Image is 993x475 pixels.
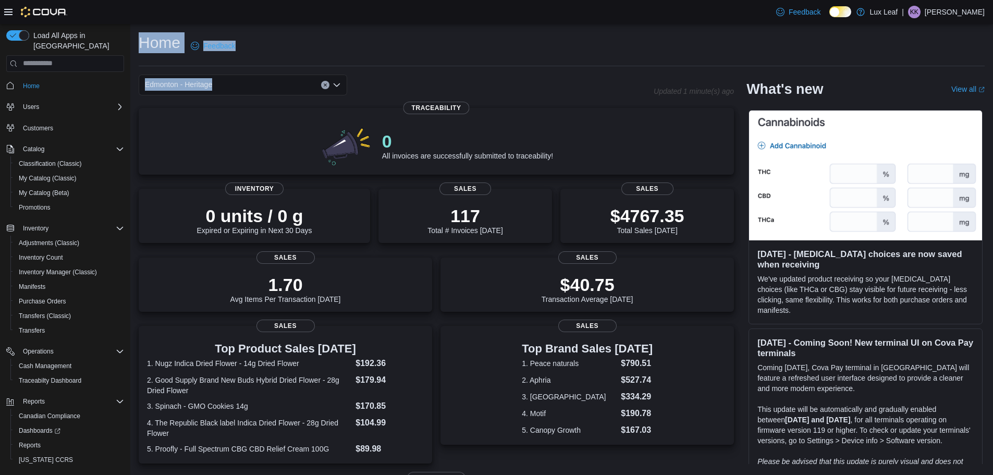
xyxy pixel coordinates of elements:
span: Edmonton - Heritage [145,78,212,91]
h3: [DATE] - [MEDICAL_DATA] choices are now saved when receiving [757,249,974,270]
a: Inventory Count [15,251,67,264]
a: Feedback [187,35,239,56]
a: Manifests [15,281,50,293]
p: Lux Leaf [870,6,898,18]
p: 1.70 [230,274,341,295]
span: Feedback [789,7,820,17]
span: Inventory [23,224,48,233]
a: Transfers (Classic) [15,310,75,322]
div: Avg Items Per Transaction [DATE] [230,274,341,303]
dd: $167.03 [621,424,653,436]
span: My Catalog (Classic) [19,174,77,182]
span: Inventory Manager (Classic) [15,266,124,278]
button: Reports [10,438,128,453]
span: Promotions [19,203,51,212]
a: Home [19,80,44,92]
span: Cash Management [19,362,71,370]
span: Customers [23,124,53,132]
a: Purchase Orders [15,295,70,308]
span: Inventory [225,182,284,195]
h3: Top Brand Sales [DATE] [522,343,653,355]
span: Canadian Compliance [15,410,124,422]
button: Cash Management [10,359,128,373]
span: Catalog [23,145,44,153]
span: Users [19,101,124,113]
span: Sales [256,251,315,264]
span: Reports [15,439,124,452]
a: Customers [19,122,57,135]
button: Manifests [10,279,128,294]
button: My Catalog (Classic) [10,171,128,186]
span: Sales [439,182,492,195]
a: My Catalog (Beta) [15,187,73,199]
span: Home [23,82,40,90]
button: Inventory [19,222,53,235]
button: Users [19,101,43,113]
span: Adjustments (Classic) [15,237,124,249]
p: 117 [427,205,502,226]
button: Reports [2,394,128,409]
dt: 2. Good Supply Brand New Buds Hybrid Dried Flower - 28g Dried Flower [147,375,351,396]
span: Traceabilty Dashboard [19,376,81,385]
span: Catalog [19,143,124,155]
a: Cash Management [15,360,76,372]
img: Cova [21,7,67,17]
span: Reports [19,395,124,408]
h1: Home [139,32,180,53]
dt: 5. Proofly - Full Spectrum CBG CBD Relief Cream 100G [147,444,351,454]
span: Cash Management [15,360,124,372]
div: Kacee Kennedy [908,6,921,18]
a: Canadian Compliance [15,410,84,422]
span: Dashboards [19,427,60,435]
dt: 3. [GEOGRAPHIC_DATA] [522,392,617,402]
a: Reports [15,439,45,452]
a: Classification (Classic) [15,157,86,170]
span: Transfers (Classic) [19,312,71,320]
button: Canadian Compliance [10,409,128,423]
span: Classification (Classic) [15,157,124,170]
input: Dark Mode [829,6,851,17]
dd: $527.74 [621,374,653,386]
a: [US_STATE] CCRS [15,454,77,466]
dt: 2. Aphria [522,375,617,385]
span: Classification (Classic) [19,160,82,168]
button: Adjustments (Classic) [10,236,128,250]
button: Clear input [321,81,329,89]
span: Operations [23,347,54,356]
dt: 5. Canopy Growth [522,425,617,435]
button: [US_STATE] CCRS [10,453,128,467]
h3: [DATE] - Coming Soon! New terminal UI on Cova Pay terminals [757,337,974,358]
span: Traceabilty Dashboard [15,374,124,387]
a: Dashboards [15,424,65,437]
a: Promotions [15,201,55,214]
span: Purchase Orders [19,297,66,306]
dt: 1. Nugz Indica Dried Flower - 14g Dried Flower [147,358,351,369]
a: View allExternal link [951,85,985,93]
button: Open list of options [333,81,341,89]
span: Manifests [19,283,45,291]
p: $4767.35 [610,205,684,226]
dt: 1. Peace naturals [522,358,617,369]
span: Operations [19,345,124,358]
h2: What's new [746,81,823,98]
button: Transfers [10,323,128,338]
button: Transfers (Classic) [10,309,128,323]
a: Adjustments (Classic) [15,237,83,249]
dd: $104.99 [355,417,424,429]
p: We've updated product receiving so your [MEDICAL_DATA] choices (like THCa or CBG) stay visible fo... [757,274,974,315]
p: 0 units / 0 g [197,205,312,226]
button: Inventory Count [10,250,128,265]
span: Sales [558,251,617,264]
span: Adjustments (Classic) [19,239,79,247]
h3: Top Product Sales [DATE] [147,343,424,355]
span: Transfers [19,326,45,335]
button: Operations [2,344,128,359]
div: Transaction Average [DATE] [542,274,633,303]
dd: $192.36 [355,357,424,370]
button: My Catalog (Beta) [10,186,128,200]
dd: $170.85 [355,400,424,412]
dd: $334.29 [621,391,653,403]
button: Users [2,100,128,114]
dd: $790.51 [621,357,653,370]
